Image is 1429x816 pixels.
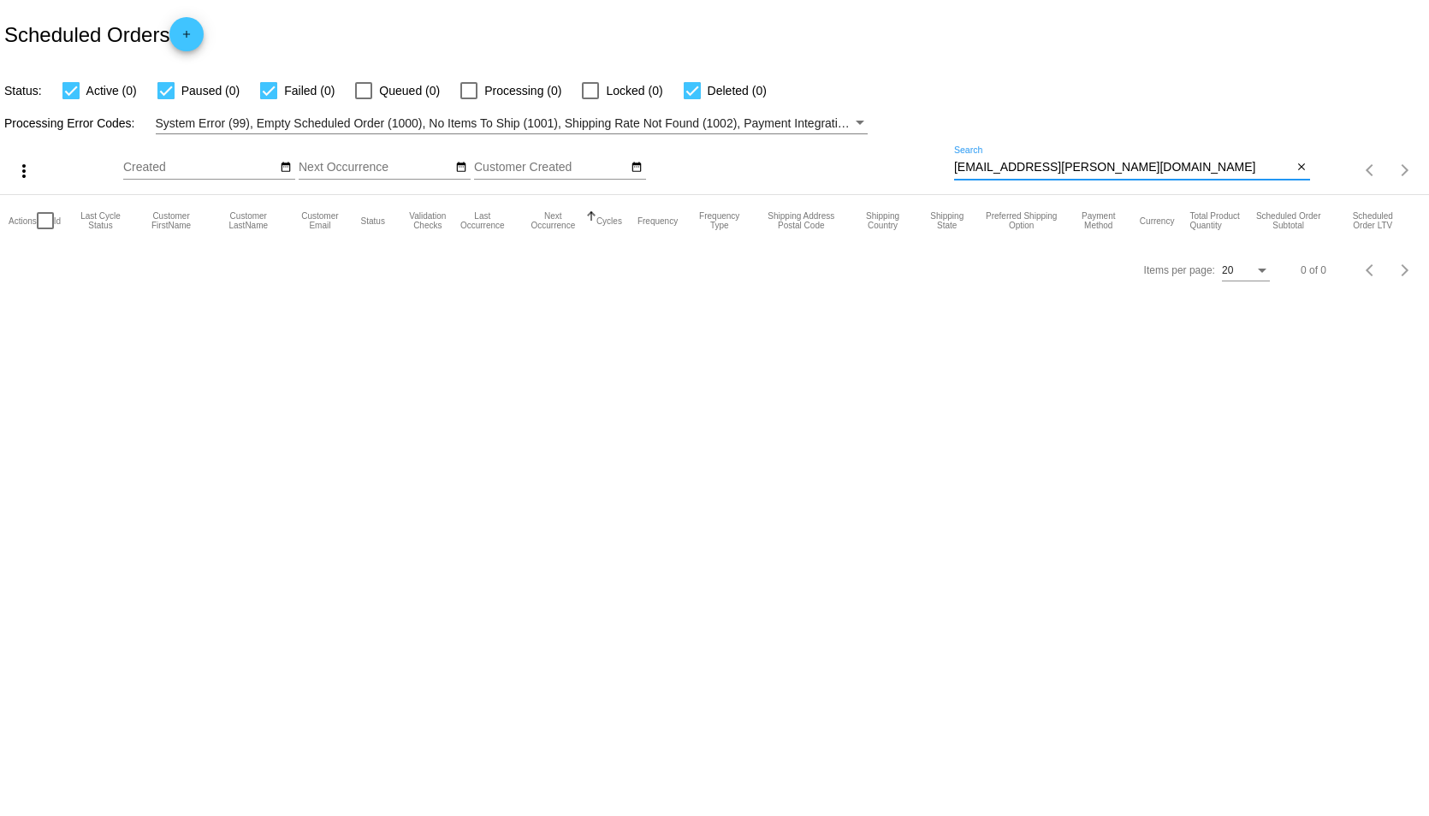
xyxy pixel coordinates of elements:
[525,211,581,230] button: Change sorting for NextOccurrenceUtc
[455,211,510,230] button: Change sorting for LastOccurrenceUtc
[631,161,643,174] mat-icon: date_range
[294,211,345,230] button: Change sorting for CustomerEmail
[1292,159,1310,177] button: Clear
[1354,253,1388,287] button: Previous page
[176,28,197,49] mat-icon: add
[86,80,137,101] span: Active (0)
[1252,211,1325,230] button: Change sorting for Subtotal
[1388,253,1422,287] button: Next page
[4,84,42,98] span: Status:
[1341,211,1405,230] button: Change sorting for LifetimeValue
[284,80,335,101] span: Failed (0)
[1388,153,1422,187] button: Next page
[1222,264,1233,276] span: 20
[637,216,678,226] button: Change sorting for Frequency
[156,113,869,134] mat-select: Filter by Processing Error Codes
[924,211,970,230] button: Change sorting for ShippingState
[379,80,440,101] span: Queued (0)
[4,17,204,51] h2: Scheduled Orders
[299,161,453,174] input: Next Occurrence
[1354,153,1388,187] button: Previous page
[217,211,279,230] button: Change sorting for CustomerLastName
[181,80,240,101] span: Paused (0)
[474,161,628,174] input: Customer Created
[1296,161,1307,174] mat-icon: close
[1073,211,1124,230] button: Change sorting for PaymentMethod.Type
[76,211,125,230] button: Change sorting for LastProcessingCycleId
[596,216,622,226] button: Change sorting for Cycles
[14,161,34,181] mat-icon: more_vert
[1301,264,1326,276] div: 0 of 0
[361,216,385,226] button: Change sorting for Status
[4,116,135,130] span: Processing Error Codes:
[1140,216,1175,226] button: Change sorting for CurrencyIso
[1144,264,1215,276] div: Items per page:
[400,195,455,246] mat-header-cell: Validation Checks
[761,211,841,230] button: Change sorting for ShippingPostcode
[857,211,909,230] button: Change sorting for ShippingCountry
[54,216,61,226] button: Change sorting for Id
[606,80,662,101] span: Locked (0)
[484,80,561,101] span: Processing (0)
[693,211,745,230] button: Change sorting for FrequencyType
[1189,195,1251,246] mat-header-cell: Total Product Quantity
[455,161,467,174] mat-icon: date_range
[140,211,203,230] button: Change sorting for CustomerFirstName
[1222,265,1270,277] mat-select: Items per page:
[9,195,37,246] mat-header-cell: Actions
[708,80,767,101] span: Deleted (0)
[280,161,292,174] mat-icon: date_range
[954,161,1292,174] input: Search
[123,161,277,174] input: Created
[986,211,1058,230] button: Change sorting for PreferredShippingOption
